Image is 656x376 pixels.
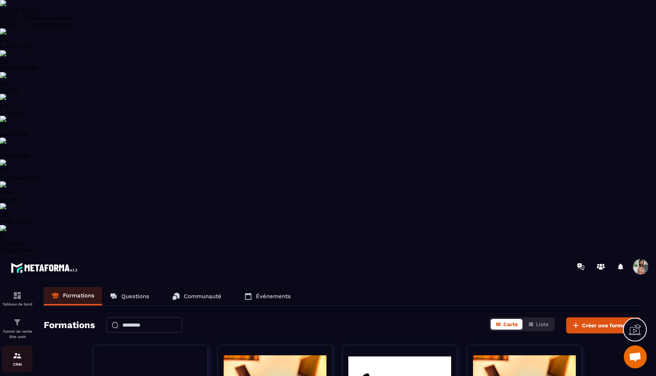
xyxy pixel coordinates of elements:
img: formation [13,351,22,360]
a: Communauté [165,287,229,305]
button: Carte [491,319,522,330]
span: Liste [536,321,549,327]
img: logo [11,261,80,275]
img: formation [13,318,22,327]
p: Tableau de bord [2,302,33,306]
a: Questions [102,287,157,305]
span: Créer une formation [582,322,636,329]
div: Ouvrir le chat [624,345,647,368]
p: Formations [63,292,94,299]
p: Tunnel de vente Site web [2,329,33,340]
img: formation [13,291,22,300]
a: Événements [237,287,298,305]
p: Événements [256,293,291,300]
button: Liste [523,319,553,330]
span: Carte [503,321,518,327]
a: formationformationCRM [2,345,33,372]
p: CRM [2,362,33,366]
button: Créer une formation [566,317,641,333]
a: Formations [44,287,102,305]
a: formationformationTableau de bord [2,285,33,312]
p: Questions [121,293,149,300]
h2: Formations [44,317,95,333]
a: formationformationTunnel de vente Site web [2,312,33,345]
p: Communauté [184,293,221,300]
